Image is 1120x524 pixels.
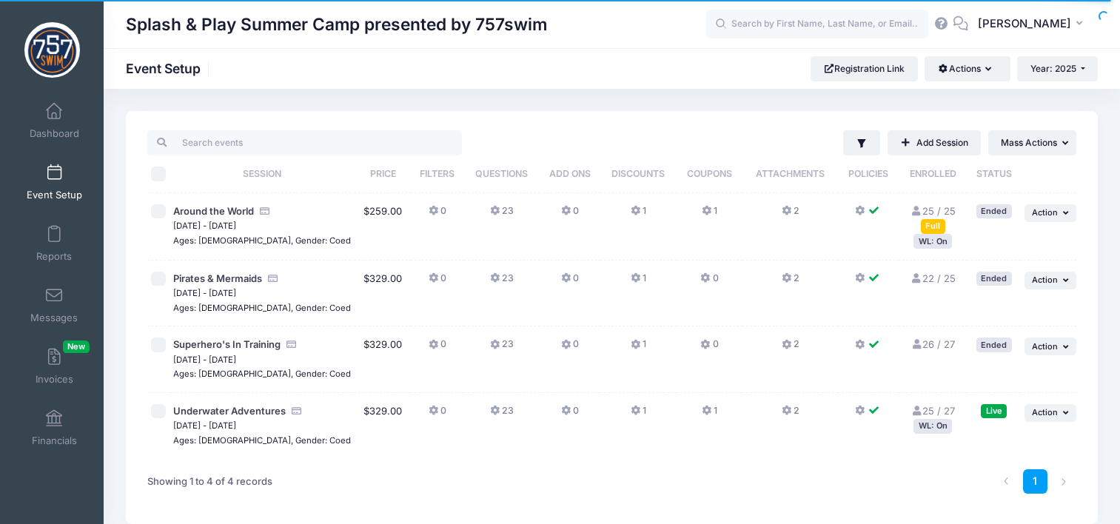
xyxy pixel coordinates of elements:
button: 23 [490,404,514,426]
button: 0 [561,204,579,226]
div: Ended [976,204,1012,218]
a: Dashboard [19,95,90,147]
button: 0 [429,404,446,426]
span: Coupons [687,168,732,179]
a: Messages [19,279,90,331]
span: Action [1032,407,1058,417]
button: 0 [429,272,446,293]
input: Search by First Name, Last Name, or Email... [706,10,928,39]
button: 2 [782,404,799,426]
div: WL: On [913,419,952,433]
button: 23 [490,337,514,359]
a: Reports [19,218,90,269]
th: Coupons [677,155,743,193]
div: WL: On [913,234,952,248]
button: Action [1025,404,1076,422]
button: 2 [782,204,799,226]
th: Status [968,155,1021,193]
div: Ended [976,337,1012,352]
span: Questions [475,168,528,179]
a: 1 [1023,469,1047,494]
a: 25 / 25 Full [911,205,956,232]
div: Full [921,219,945,233]
th: Price [355,155,411,193]
a: Event Setup [19,156,90,208]
h1: Splash & Play Summer Camp presented by 757swim [126,7,547,41]
span: Financials [32,434,77,447]
span: Invoices [36,373,73,386]
td: $329.00 [355,393,411,459]
button: 1 [702,404,717,426]
span: Reports [36,250,72,263]
small: Ages: [DEMOGRAPHIC_DATA], Gender: Coed [173,435,351,446]
span: Attachments [756,168,825,179]
button: Action [1025,204,1076,222]
button: [PERSON_NAME] [968,7,1098,41]
a: Financials [19,402,90,454]
i: Accepting Credit Card Payments [286,340,298,349]
th: Policies [838,155,899,193]
span: Messages [30,312,78,324]
div: Showing 1 to 4 of 4 records [147,465,272,499]
td: $329.00 [355,261,411,327]
button: 23 [490,272,514,293]
th: Enrolled [899,155,968,193]
button: 0 [561,404,579,426]
button: 2 [782,337,799,359]
button: 1 [631,204,646,226]
button: 0 [561,272,579,293]
button: 0 [429,204,446,226]
span: Action [1032,275,1058,285]
th: Filters [411,155,464,193]
td: $259.00 [355,193,411,261]
button: 1 [631,337,646,359]
th: Attachments [742,155,838,193]
span: Add Ons [549,168,591,179]
th: Session [170,155,355,193]
small: [DATE] - [DATE] [173,288,236,298]
span: New [63,340,90,353]
button: Year: 2025 [1017,56,1098,81]
i: Accepting Credit Card Payments [291,406,303,416]
div: Live [981,404,1007,418]
span: Year: 2025 [1030,63,1076,74]
button: 1 [702,204,717,226]
span: Policies [848,168,888,179]
span: Dashboard [30,127,79,140]
span: Superhero's In Training [173,338,281,350]
small: Ages: [DEMOGRAPHIC_DATA], Gender: Coed [173,369,351,379]
a: 25 / 27 [911,405,955,417]
button: Action [1025,272,1076,289]
button: Action [1025,337,1076,355]
span: Action [1032,207,1058,218]
small: [DATE] - [DATE] [173,355,236,365]
button: 0 [561,337,579,359]
input: Search events [147,130,462,155]
button: Actions [925,56,1010,81]
h1: Event Setup [126,61,213,76]
th: Discounts [600,155,677,193]
a: 26 / 27 [911,338,955,350]
button: Mass Actions [988,130,1076,155]
span: Pirates & Mermaids [173,272,262,284]
span: Underwater Adventures [173,405,286,417]
button: 23 [490,204,514,226]
img: Splash & Play Summer Camp presented by 757swim [24,22,80,78]
button: 2 [782,272,799,293]
span: Event Setup [27,189,82,201]
a: 22 / 25 [911,272,956,284]
span: [PERSON_NAME] [978,16,1071,32]
span: Discounts [611,168,665,179]
button: 1 [631,404,646,426]
a: InvoicesNew [19,340,90,392]
span: Action [1032,341,1058,352]
button: 1 [631,272,646,293]
button: 0 [700,337,718,359]
small: Ages: [DEMOGRAPHIC_DATA], Gender: Coed [173,235,351,246]
i: Accepting Credit Card Payments [259,206,271,216]
div: Ended [976,272,1012,286]
small: [DATE] - [DATE] [173,221,236,231]
button: 0 [429,337,446,359]
a: Add Session [888,130,981,155]
th: Add Ons [540,155,600,193]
